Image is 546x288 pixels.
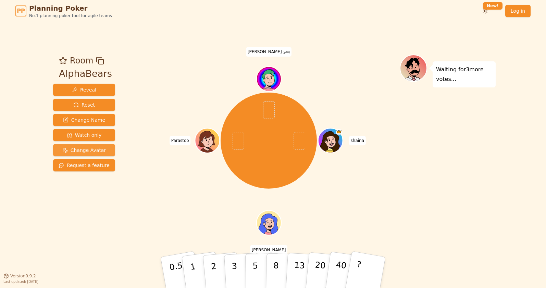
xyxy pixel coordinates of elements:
button: Change Avatar [53,144,115,156]
span: Version 0.9.2 [10,273,36,279]
span: Room [70,55,93,67]
span: Reveal [72,86,96,93]
a: PPPlanning PokerNo.1 planning poker tool for agile teams [15,3,112,19]
span: PP [17,7,25,15]
span: (you) [282,51,290,54]
span: Click to change your name [170,136,191,145]
button: Watch only [53,129,115,141]
span: Click to change your name [246,47,291,57]
span: Change Name [63,117,105,123]
button: Add as favourite [59,55,67,67]
button: New! [479,5,492,17]
button: Reveal [53,84,115,96]
button: Request a feature [53,159,115,171]
span: Watch only [67,132,102,139]
button: Reset [53,99,115,111]
button: Version0.9.2 [3,273,36,279]
span: Request a feature [59,162,110,169]
p: Waiting for 3 more votes... [436,65,492,84]
span: Click to change your name [250,245,288,255]
div: AlphaBears [59,67,112,81]
span: shaina is the host [336,129,342,135]
button: Change Name [53,114,115,126]
span: Click to change your name [349,136,366,145]
span: Last updated: [DATE] [3,280,38,284]
span: Reset [73,101,95,108]
span: No.1 planning poker tool for agile teams [29,13,112,19]
div: New! [483,2,502,10]
button: Click to change your avatar [257,68,281,91]
span: Planning Poker [29,3,112,13]
a: Log in [505,5,531,17]
span: Change Avatar [62,147,106,154]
